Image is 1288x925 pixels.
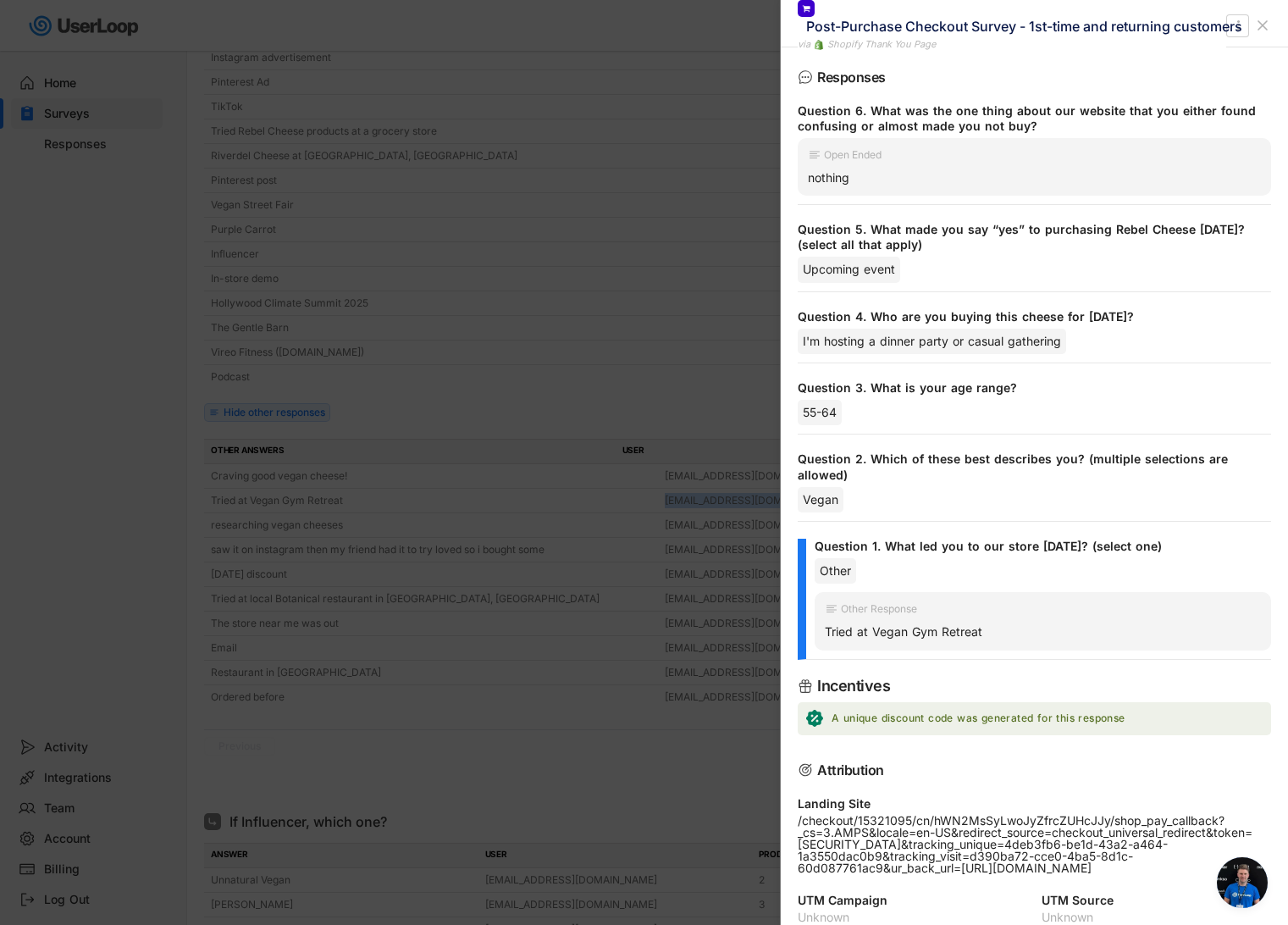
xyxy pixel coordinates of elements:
div: Other [815,558,856,584]
div: Question 2. Which of these best describes you? (multiple selections are allowed) [798,451,1258,482]
img: 1156660_ecommerce_logo_shopify_icon%20%281%29.png [814,40,824,50]
div: Upcoming event [798,257,900,282]
div: 55-64 [798,400,842,425]
div: nothing [808,170,1261,186]
div: UTM Source [1042,895,1272,906]
div: Landing Site [798,798,1271,810]
div: Question 4. Who are you buying this cheese for [DATE]? [798,309,1258,324]
div: Open Ended [824,150,882,160]
div: Question 1. What led you to our store [DATE]? (select one) [815,539,1258,554]
div: Question 3. What is your age range? [798,380,1258,396]
div: Responses [817,70,1244,84]
img: Icon.svg [806,710,823,727]
div: Unknown [798,911,1028,923]
div: Unknown [1042,911,1272,923]
div: UTM Campaign [798,895,1028,906]
div: I'm hosting a dinner party or casual gathering [798,329,1066,354]
div: Post-Purchase Checkout Survey - 1st-time and returning customers [806,17,1242,36]
div: Other Response [841,604,917,614]
div: Vegan [798,487,843,512]
div: Question 5. What made you say “yes” to purchasing Rebel Cheese [DATE]? (select all that apply) [798,222,1258,252]
a: Open chat [1217,857,1268,908]
div: Incentives [817,679,1244,694]
div: via [798,37,810,52]
div: /checkout/15321095/cn/hWN2MsSyLwoJyZfrcZUHcJJy/shop_pay_callback?_cs=3.AMPS&locale=en-US&redirect... [798,815,1271,874]
div: Question 6. What was the one thing about our website that you either found confusing or almost ma... [798,103,1258,134]
div: Tried at Vegan Gym Retreat [825,624,1261,640]
div: A unique discount code was generated for this response [832,712,1170,725]
div: Shopify Thank You Page [827,37,936,52]
div: Attribution [817,763,1244,777]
